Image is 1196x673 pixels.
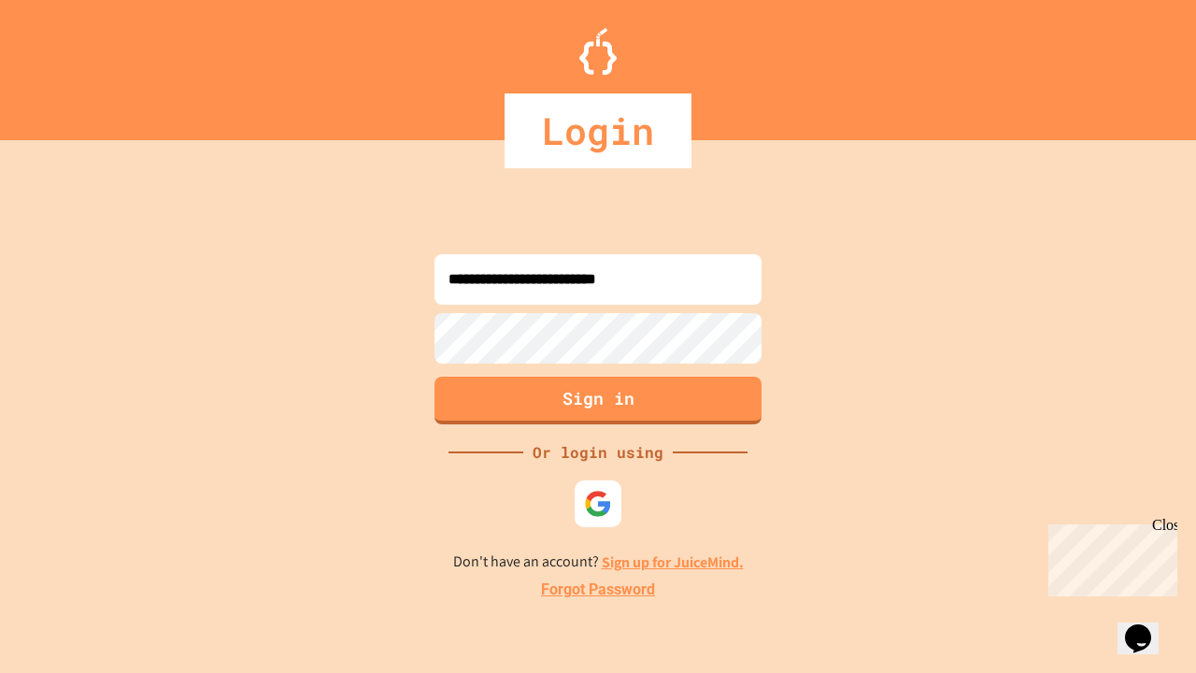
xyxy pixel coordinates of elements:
button: Sign in [434,377,762,424]
img: Logo.svg [579,28,617,75]
iframe: chat widget [1041,517,1177,596]
p: Don't have an account? [453,551,744,574]
div: Or login using [523,441,673,464]
img: google-icon.svg [584,490,612,518]
iframe: chat widget [1118,598,1177,654]
div: Chat with us now!Close [7,7,129,119]
div: Login [505,93,691,168]
a: Forgot Password [541,579,655,601]
a: Sign up for JuiceMind. [602,552,744,572]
